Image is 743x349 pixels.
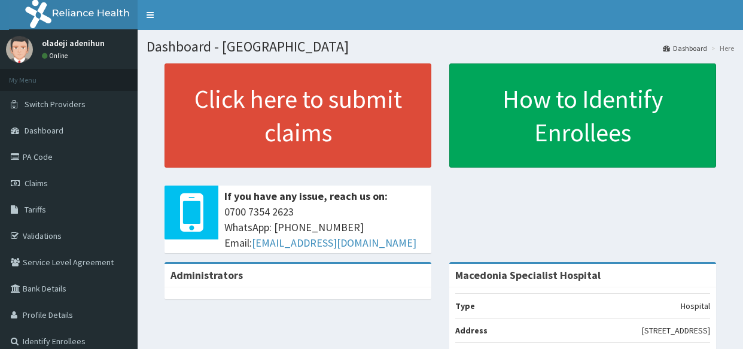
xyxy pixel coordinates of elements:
[455,301,475,311] b: Type
[42,39,105,47] p: oladeji adenihun
[147,39,734,54] h1: Dashboard - [GEOGRAPHIC_DATA]
[252,236,416,250] a: [EMAIL_ADDRESS][DOMAIN_NAME]
[25,178,48,189] span: Claims
[455,325,488,336] b: Address
[6,36,33,63] img: User Image
[224,189,388,203] b: If you have any issue, reach us on:
[708,43,734,53] li: Here
[455,268,601,282] strong: Macedonia Specialist Hospital
[642,324,710,336] p: [STREET_ADDRESS]
[25,99,86,110] span: Switch Providers
[170,268,243,282] b: Administrators
[25,204,46,215] span: Tariffs
[224,204,425,250] span: 0700 7354 2623 WhatsApp: [PHONE_NUMBER] Email:
[165,63,431,168] a: Click here to submit claims
[681,300,710,312] p: Hospital
[449,63,716,168] a: How to Identify Enrollees
[42,51,71,60] a: Online
[25,125,63,136] span: Dashboard
[663,43,707,53] a: Dashboard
